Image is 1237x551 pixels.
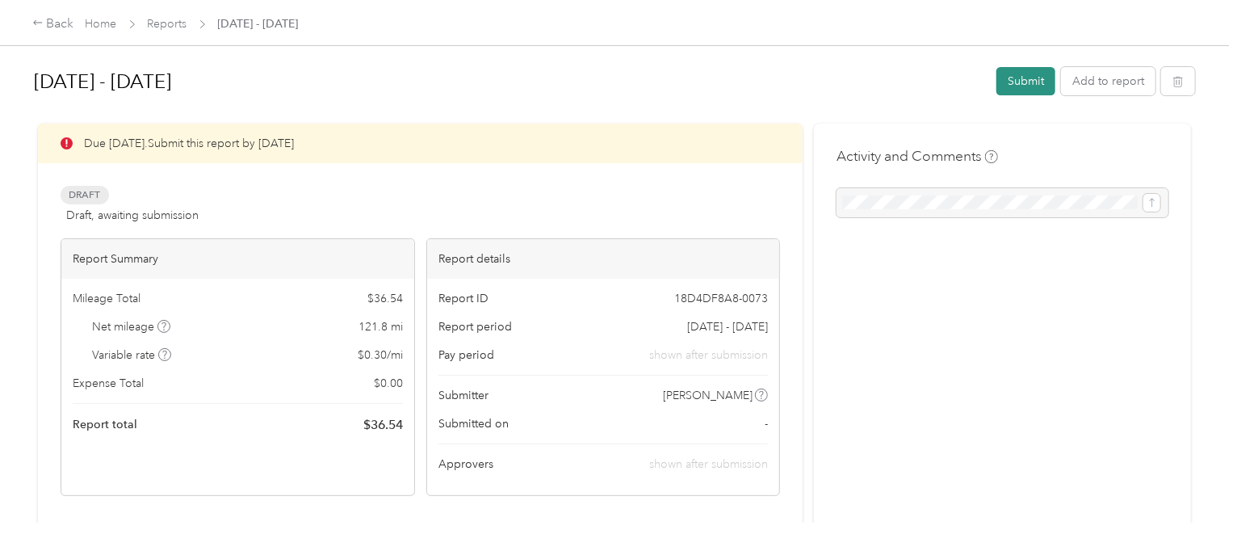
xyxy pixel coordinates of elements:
div: Back [32,15,74,34]
span: $ 36.54 [363,415,403,435]
span: shown after submission [649,347,768,364]
button: Add to report [1061,67,1155,95]
span: Submitter [438,387,489,404]
span: Expense Total [73,375,144,392]
div: Report details [427,239,780,279]
span: 18D4DF8A8-0073 [674,290,768,307]
span: [PERSON_NAME] [663,387,753,404]
div: Report Summary [61,239,414,279]
span: shown after submission [649,457,768,471]
span: Variable rate [93,347,172,364]
span: Report ID [438,290,489,307]
span: Approvers [438,456,493,473]
a: Home [86,17,117,31]
span: 121.8 mi [359,318,403,335]
h4: Activity and Comments [837,146,998,166]
iframe: Everlance-gr Chat Button Frame [1147,461,1237,551]
span: Draft, awaiting submission [66,207,199,224]
a: Reports [148,17,187,31]
span: [DATE] - [DATE] [218,15,299,32]
span: Submitted on [438,415,509,432]
div: Due [DATE]. Submit this report by [DATE] [38,124,803,163]
span: $ 0.00 [374,375,403,392]
span: Mileage Total [73,290,140,307]
span: Net mileage [93,318,171,335]
span: Report period [438,318,512,335]
span: Report total [73,416,137,433]
span: [DATE] - [DATE] [687,318,768,335]
span: $ 0.30 / mi [358,347,403,364]
span: Draft [61,186,109,204]
span: Pay period [438,347,494,364]
span: $ 36.54 [367,290,403,307]
button: Submit [996,67,1055,95]
span: - [765,415,768,432]
h1: Sep 16 - 30, 2025 [34,62,985,101]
